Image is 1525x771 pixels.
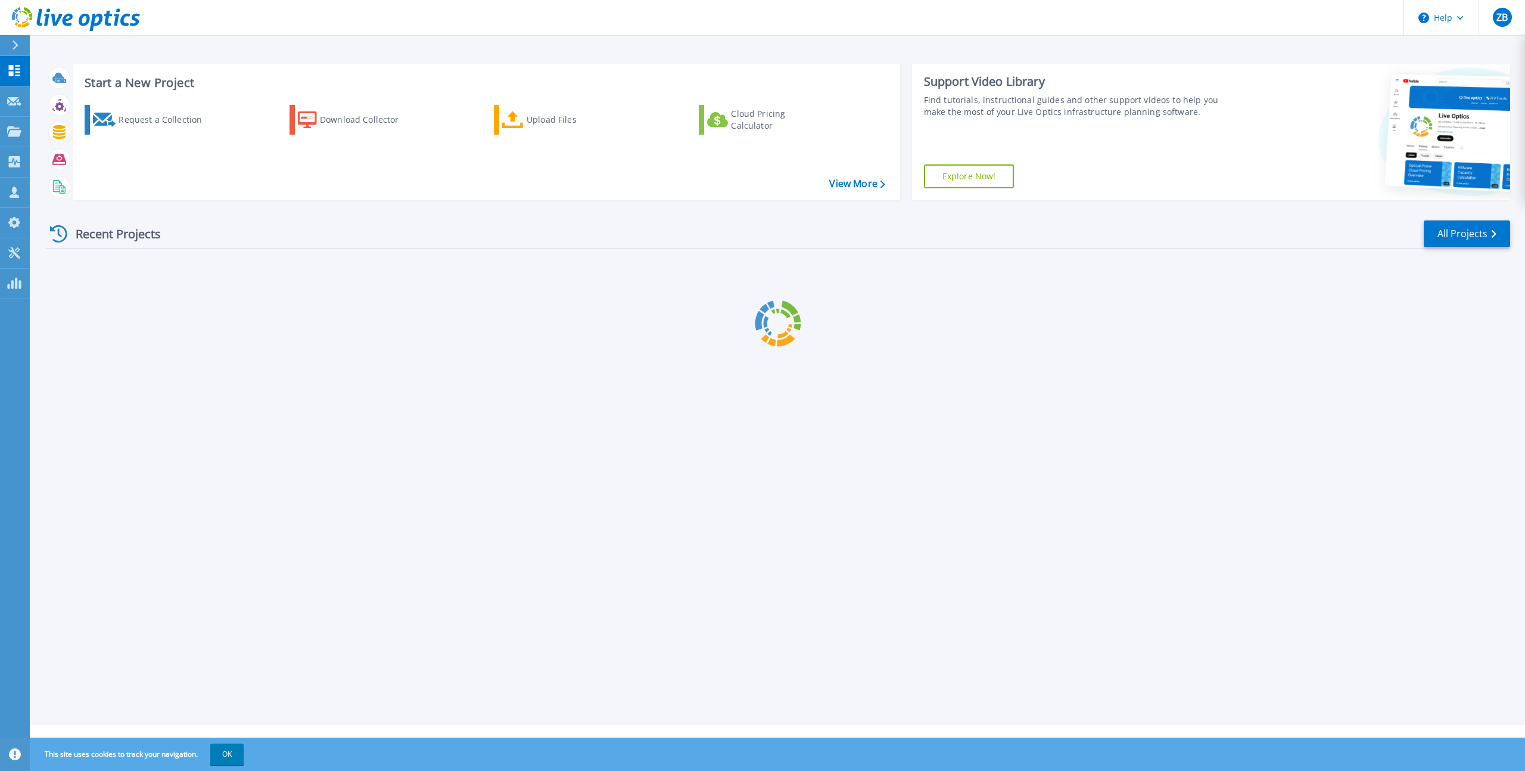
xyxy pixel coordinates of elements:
[85,105,217,135] a: Request a Collection
[829,178,885,189] a: View More
[46,219,177,248] div: Recent Projects
[731,108,826,132] div: Cloud Pricing Calculator
[119,108,214,132] div: Request a Collection
[527,108,622,132] div: Upload Files
[85,76,885,89] h3: Start a New Project
[1424,220,1510,247] a: All Projects
[210,744,244,765] button: OK
[699,105,832,135] a: Cloud Pricing Calculator
[290,105,422,135] a: Download Collector
[924,164,1014,188] a: Explore Now!
[494,105,627,135] a: Upload Files
[320,108,415,132] div: Download Collector
[924,74,1233,89] div: Support Video Library
[33,744,244,765] span: This site uses cookies to track your navigation.
[1496,13,1508,22] span: ZB
[924,94,1233,118] div: Find tutorials, instructional guides and other support videos to help you make the most of your L...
